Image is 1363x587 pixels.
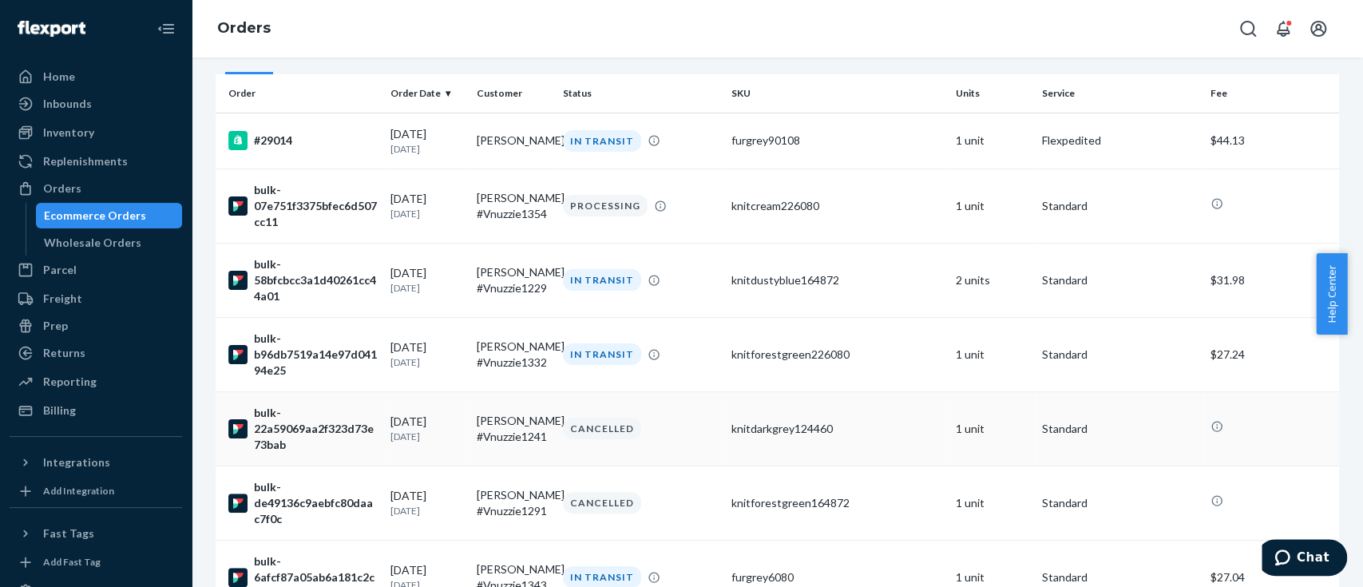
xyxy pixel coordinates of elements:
div: [DATE] [390,488,464,518]
ol: breadcrumbs [204,6,283,52]
a: Wholesale Orders [36,230,183,256]
div: furgrey6080 [731,569,943,585]
button: Open Search Box [1232,13,1264,45]
div: [DATE] [390,191,464,220]
th: Units [949,74,1036,113]
div: Freight [43,291,82,307]
td: $44.13 [1204,113,1339,169]
td: 1 unit [949,466,1036,540]
td: 2 units [949,243,1036,317]
div: Parcel [43,262,77,278]
div: knitdustyblue164872 [731,272,943,288]
th: Fee [1204,74,1339,113]
div: IN TRANSIT [563,343,641,365]
th: Status [557,74,725,113]
td: $31.98 [1204,243,1339,317]
div: Inventory [43,125,94,141]
td: [PERSON_NAME] [470,113,557,169]
a: Inventory [10,120,182,145]
button: Close Navigation [150,13,182,45]
td: $27.24 [1204,317,1339,391]
p: Standard [1042,347,1198,363]
a: Replenishments [10,149,182,174]
th: Order [216,74,384,113]
a: Parcel [10,257,182,283]
div: knitforestgreen226080 [731,347,943,363]
p: [DATE] [390,355,464,369]
div: #29014 [228,131,378,150]
div: Replenishments [43,153,128,169]
iframe: Opens a widget where you can chat to one of our agents [1262,539,1347,579]
a: Ecommerce Orders [36,203,183,228]
p: Flexpedited [1042,133,1198,149]
a: Inbounds [10,91,182,117]
td: 1 unit [949,317,1036,391]
td: [PERSON_NAME] #Vnuzzie1241 [470,391,557,466]
div: [DATE] [390,414,464,443]
button: Integrations [10,450,182,475]
a: Orders [10,176,182,201]
p: [DATE] [390,504,464,518]
button: Fast Tags [10,521,182,546]
div: Reporting [43,374,97,390]
div: Add Fast Tag [43,555,101,569]
div: Wholesale Orders [44,235,141,251]
div: [DATE] [390,265,464,295]
div: bulk-22a59069aa2f323d73e73bab [228,405,378,453]
div: PROCESSING [563,195,648,216]
td: 1 unit [949,169,1036,243]
div: Prep [43,318,68,334]
div: CANCELLED [563,418,641,439]
div: Customer [477,86,550,100]
div: bulk-07e751f3375bfec6d507cc11 [228,182,378,230]
a: Prep [10,313,182,339]
div: Orders [43,180,81,196]
a: Add Integration [10,482,182,501]
th: Order Date [384,74,470,113]
td: [PERSON_NAME] #Vnuzzie1229 [470,243,557,317]
div: Home [43,69,75,85]
div: CANCELLED [563,492,641,514]
div: [DATE] [390,126,464,156]
div: IN TRANSIT [563,269,641,291]
div: Returns [43,345,85,361]
td: 1 unit [949,391,1036,466]
a: Returns [10,340,182,366]
p: [DATE] [390,142,464,156]
button: Open account menu [1302,13,1334,45]
div: bulk-58bfcbcc3a1d40261cc44a01 [228,256,378,304]
div: Ecommerce Orders [44,208,146,224]
p: [DATE] [390,430,464,443]
th: Service [1036,74,1204,113]
a: Orders [217,19,271,37]
a: Freight [10,286,182,311]
p: Standard [1042,272,1198,288]
td: [PERSON_NAME] #Vnuzzie1354 [470,169,557,243]
div: Fast Tags [43,526,94,541]
div: bulk-de49136c9aebfc80daac7f0c [228,479,378,527]
div: Billing [43,403,76,418]
p: Standard [1042,421,1198,437]
div: furgrey90108 [731,133,943,149]
td: 1 unit [949,113,1036,169]
div: [DATE] [390,339,464,369]
button: Open notifications [1267,13,1299,45]
a: Reporting [10,369,182,395]
button: Help Center [1316,253,1347,335]
a: Add Fast Tag [10,553,182,572]
img: Flexport logo [18,21,85,37]
div: Integrations [43,454,110,470]
div: knitforestgreen164872 [731,495,943,511]
div: Inbounds [43,96,92,112]
div: Add Integration [43,484,114,498]
p: Standard [1042,495,1198,511]
div: knitcream226080 [731,198,943,214]
p: [DATE] [390,207,464,220]
div: bulk-b96db7519a14e97d04194e25 [228,331,378,379]
div: knitdarkgrey124460 [731,421,943,437]
div: IN TRANSIT [563,130,641,152]
p: [DATE] [390,281,464,295]
a: Billing [10,398,182,423]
